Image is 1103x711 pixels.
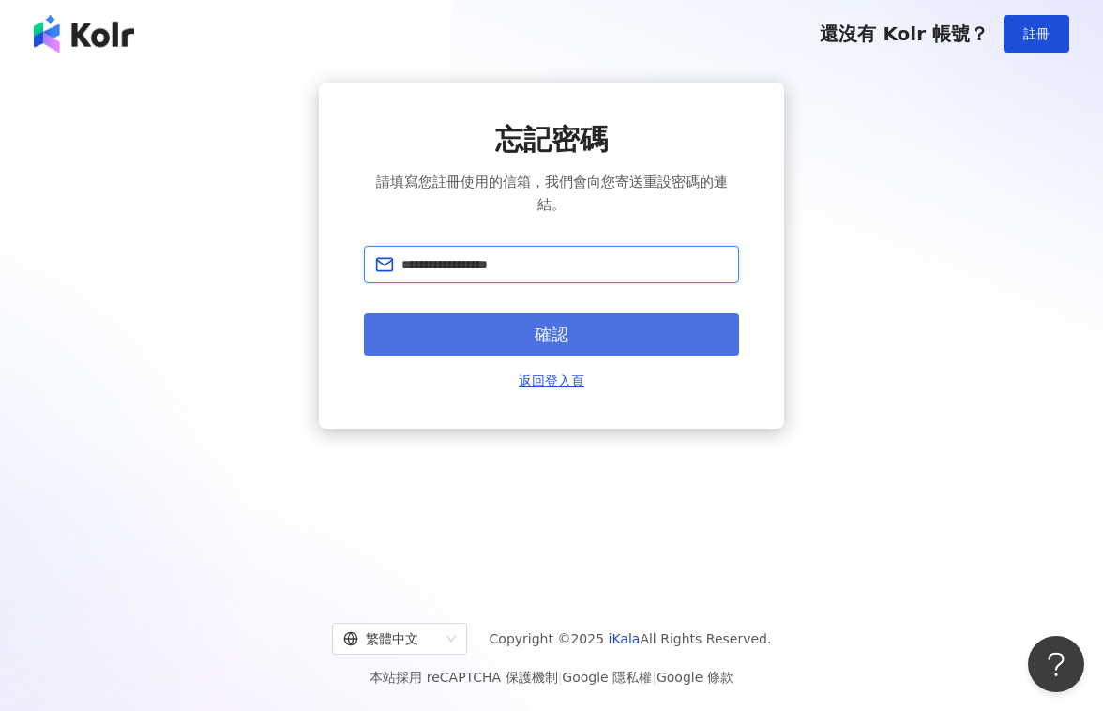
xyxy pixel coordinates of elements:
button: 註冊 [1004,15,1069,53]
span: | [558,670,563,685]
span: 註冊 [1023,26,1050,41]
span: 確認 [535,325,568,345]
span: | [652,670,657,685]
iframe: Help Scout Beacon - Open [1028,636,1084,692]
img: logo [34,15,134,53]
a: 返回登入頁 [519,371,584,391]
span: 請填寫您註冊使用的信箱，我們會向您寄送重設密碼的連結。 [364,171,739,216]
a: Google 條款 [657,670,733,685]
span: 本站採用 reCAPTCHA 保護機制 [370,666,733,688]
a: iKala [609,631,641,646]
span: 還沒有 Kolr 帳號？ [820,23,989,45]
button: 確認 [364,313,739,355]
div: 繁體中文 [343,624,439,654]
span: Copyright © 2025 All Rights Reserved. [490,628,772,650]
span: 忘記密碼 [495,120,608,159]
a: Google 隱私權 [562,670,652,685]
